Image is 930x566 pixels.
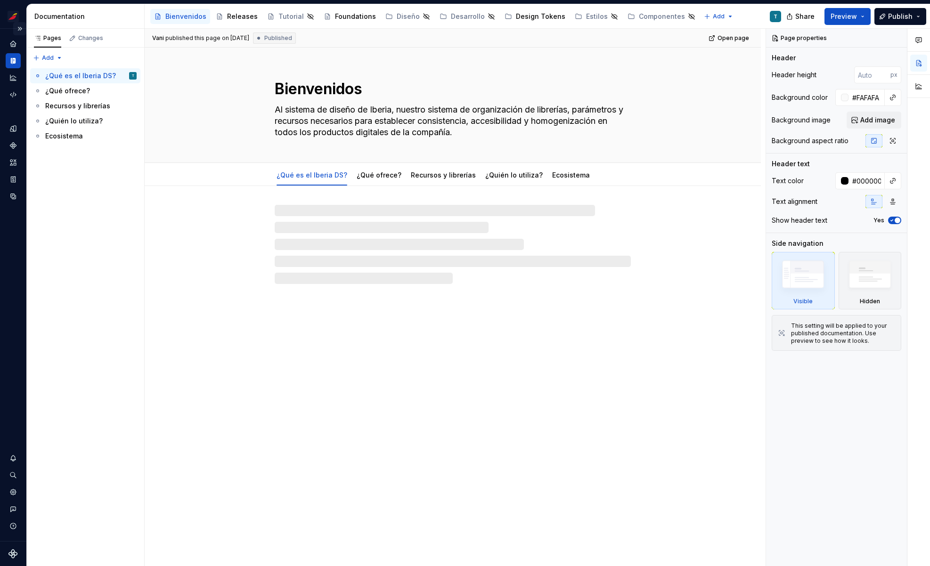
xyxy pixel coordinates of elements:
[552,171,590,179] a: Ecosistema
[6,468,21,483] button: Search ⌘K
[6,121,21,136] a: Design tokens
[772,70,816,80] div: Header height
[8,11,19,22] img: 55604660-494d-44a9-beb2-692398e9940a.png
[839,252,902,309] div: Hidden
[278,12,304,21] div: Tutorial
[45,101,110,111] div: Recursos y librerías
[30,129,140,144] a: Ecosistema
[212,9,261,24] a: Releases
[34,12,140,21] div: Documentation
[774,13,777,20] div: T
[791,322,895,345] div: This setting will be applied to your published documentation. Use preview to see how it looks.
[860,115,895,125] span: Add image
[273,78,629,100] textarea: Bienvenidos
[701,10,736,23] button: Add
[847,112,901,129] button: Add image
[718,34,749,42] span: Open page
[639,12,685,21] div: Componentes
[831,12,857,21] span: Preview
[713,13,725,20] span: Add
[132,71,134,81] div: T
[873,217,884,224] label: Yes
[30,51,65,65] button: Add
[772,239,824,248] div: Side navigation
[42,54,54,62] span: Add
[320,9,380,24] a: Foundations
[150,9,210,24] a: Bienvenidos
[45,86,90,96] div: ¿Qué ofrece?
[335,12,376,21] div: Foundations
[772,53,796,63] div: Header
[6,138,21,153] a: Components
[860,298,880,305] div: Hidden
[772,115,831,125] div: Background image
[6,87,21,102] a: Code automation
[516,12,565,21] div: Design Tokens
[273,102,629,140] textarea: Al sistema de diseño de Iberia, nuestro sistema de organización de librerías, parámetros y recurs...
[150,7,699,26] div: Page tree
[277,171,347,179] a: ¿Qué es el Iberia DS?
[706,32,753,45] a: Open page
[6,451,21,466] button: Notifications
[8,549,18,558] svg: Supernova Logo
[78,34,103,42] div: Changes
[795,12,815,21] span: Share
[772,216,827,225] div: Show header text
[6,485,21,500] a: Settings
[165,34,249,42] div: published this page on [DATE]
[772,176,804,186] div: Text color
[6,70,21,85] a: Analytics
[772,197,817,206] div: Text alignment
[357,171,401,179] a: ¿Qué ofrece?
[6,501,21,517] button: Contact support
[772,159,810,169] div: Header text
[353,165,405,185] div: ¿Qué ofrece?
[772,93,828,102] div: Background color
[874,8,926,25] button: Publish
[273,165,351,185] div: ¿Qué es el Iberia DS?
[407,165,480,185] div: Recursos y librerías
[586,12,608,21] div: Estilos
[793,298,813,305] div: Visible
[227,12,258,21] div: Releases
[6,36,21,51] a: Home
[501,9,569,24] a: Design Tokens
[152,34,164,42] span: Vani
[854,66,890,83] input: Auto
[6,172,21,187] a: Storybook stories
[264,34,292,42] span: Published
[6,189,21,204] div: Data sources
[6,53,21,68] a: Documentation
[34,34,61,42] div: Pages
[485,171,543,179] a: ¿Quién lo utiliza?
[824,8,871,25] button: Preview
[890,71,897,79] p: px
[45,131,83,141] div: Ecosistema
[6,155,21,170] div: Assets
[548,165,594,185] div: Ecosistema
[382,9,434,24] a: Diseño
[411,171,476,179] a: Recursos y librerías
[165,12,206,21] div: Bienvenidos
[848,89,885,106] input: Auto
[30,113,140,129] a: ¿Quién lo utiliza?
[624,9,699,24] a: Componentes
[30,68,140,144] div: Page tree
[45,116,103,126] div: ¿Quién lo utiliza?
[397,12,420,21] div: Diseño
[848,172,885,189] input: Auto
[888,12,913,21] span: Publish
[451,12,485,21] div: Desarrollo
[782,8,821,25] button: Share
[45,71,116,81] div: ¿Qué es el Iberia DS?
